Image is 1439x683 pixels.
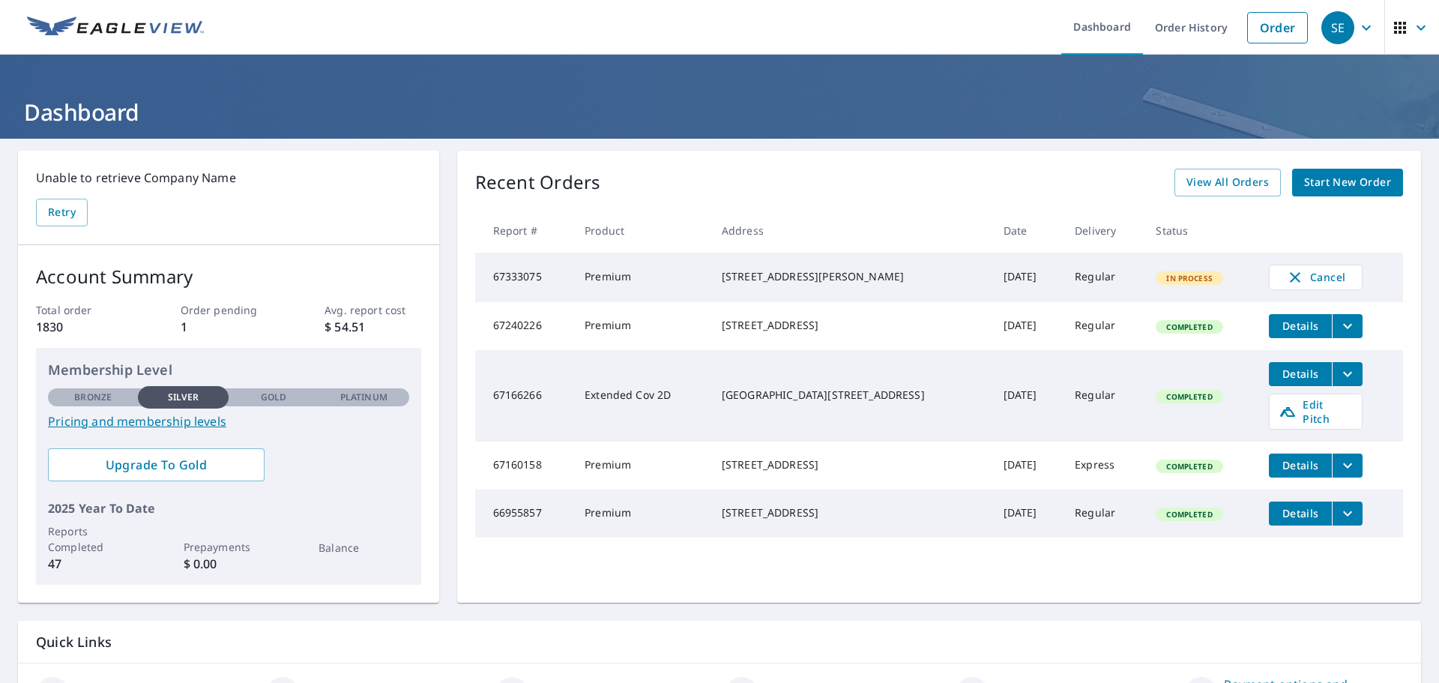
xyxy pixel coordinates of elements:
[710,208,992,253] th: Address
[325,318,420,336] p: $ 54.51
[36,199,88,226] button: Retry
[992,350,1063,442] td: [DATE]
[722,388,980,403] div: [GEOGRAPHIC_DATA][STREET_ADDRESS]
[1063,442,1144,490] td: Express
[36,318,132,336] p: 1830
[475,253,573,302] td: 67333075
[573,442,710,490] td: Premium
[475,302,573,350] td: 67240226
[573,302,710,350] td: Premium
[1269,362,1332,386] button: detailsBtn-67166266
[573,490,710,538] td: Premium
[1321,11,1354,44] div: SE
[181,318,277,336] p: 1
[1144,208,1257,253] th: Status
[340,391,387,404] p: Platinum
[1278,506,1323,520] span: Details
[48,523,138,555] p: Reports Completed
[1269,394,1363,430] a: Edit Pitch
[992,302,1063,350] td: [DATE]
[261,391,286,404] p: Gold
[1332,502,1363,526] button: filesDropdownBtn-66955857
[1186,173,1269,192] span: View All Orders
[475,442,573,490] td: 67160158
[27,16,204,39] img: EV Logo
[1157,391,1221,402] span: Completed
[1292,169,1403,196] a: Start New Order
[1157,509,1221,520] span: Completed
[1269,502,1332,526] button: detailsBtn-66955857
[1332,314,1363,338] button: filesDropdownBtn-67240226
[36,633,1403,652] p: Quick Links
[184,555,274,573] p: $ 0.00
[992,208,1063,253] th: Date
[1278,367,1323,381] span: Details
[325,302,420,318] p: Avg. report cost
[1063,490,1144,538] td: Regular
[1157,322,1221,332] span: Completed
[168,391,199,404] p: Silver
[181,302,277,318] p: Order pending
[722,505,980,520] div: [STREET_ADDRESS]
[1063,208,1144,253] th: Delivery
[1247,12,1308,43] a: Order
[722,457,980,472] div: [STREET_ADDRESS]
[48,448,265,481] a: Upgrade To Gold
[1269,454,1332,478] button: detailsBtn-67160158
[48,412,409,430] a: Pricing and membership levels
[1157,461,1221,472] span: Completed
[1332,454,1363,478] button: filesDropdownBtn-67160158
[48,360,409,380] p: Membership Level
[1332,362,1363,386] button: filesDropdownBtn-67166266
[573,253,710,302] td: Premium
[722,318,980,333] div: [STREET_ADDRESS]
[1174,169,1281,196] a: View All Orders
[1278,458,1323,472] span: Details
[722,269,980,284] div: [STREET_ADDRESS][PERSON_NAME]
[48,555,138,573] p: 47
[475,169,601,196] p: Recent Orders
[573,350,710,442] td: Extended Cov 2D
[992,442,1063,490] td: [DATE]
[48,203,76,222] span: Retry
[319,540,408,556] p: Balance
[1063,253,1144,302] td: Regular
[1304,173,1391,192] span: Start New Order
[475,350,573,442] td: 67166266
[18,97,1421,127] h1: Dashboard
[992,253,1063,302] td: [DATE]
[573,208,710,253] th: Product
[74,391,112,404] p: Bronze
[1279,397,1353,426] span: Edit Pitch
[1157,273,1222,283] span: In Process
[1063,350,1144,442] td: Regular
[48,499,409,517] p: 2025 Year To Date
[1285,268,1347,286] span: Cancel
[1269,265,1363,290] button: Cancel
[475,490,573,538] td: 66955857
[1278,319,1323,333] span: Details
[36,169,421,187] p: Unable to retrieve Company Name
[475,208,573,253] th: Report #
[36,263,421,290] p: Account Summary
[1269,314,1332,338] button: detailsBtn-67240226
[60,457,253,473] span: Upgrade To Gold
[36,302,132,318] p: Total order
[1063,302,1144,350] td: Regular
[992,490,1063,538] td: [DATE]
[184,539,274,555] p: Prepayments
